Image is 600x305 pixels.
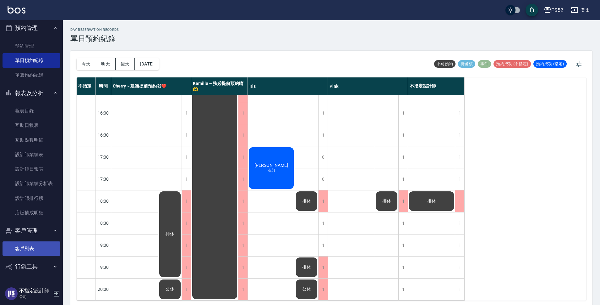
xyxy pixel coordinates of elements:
[455,124,464,146] div: 1
[8,6,25,14] img: Logo
[238,168,248,190] div: 1
[111,77,191,95] div: Cherry～建議提前預約哦❤️
[3,68,60,82] a: 單週預約紀錄
[318,124,328,146] div: 1
[238,102,248,124] div: 1
[455,279,464,300] div: 1
[238,146,248,168] div: 1
[533,61,567,67] span: 預約成功 (指定)
[182,279,191,300] div: 1
[95,124,111,146] div: 16:30
[182,168,191,190] div: 1
[426,198,437,204] span: 排休
[95,234,111,256] div: 19:00
[3,191,60,206] a: 設計師排行榜
[238,212,248,234] div: 1
[116,58,135,70] button: 後天
[191,77,248,95] div: Kamille～務必提前預約唷🫶
[95,256,111,278] div: 19:30
[3,104,60,118] a: 報表目錄
[328,77,408,95] div: Pink
[182,102,191,124] div: 1
[238,190,248,212] div: 1
[182,257,191,278] div: 1
[458,61,475,67] span: 待審核
[3,241,60,256] a: 客戶列表
[95,278,111,300] div: 20:00
[398,102,408,124] div: 1
[95,168,111,190] div: 17:30
[398,168,408,190] div: 1
[19,288,51,294] h5: 不指定設計師
[318,146,328,168] div: 0
[19,294,51,300] p: 公司
[398,234,408,256] div: 1
[318,257,328,278] div: 1
[95,212,111,234] div: 18:30
[494,61,531,67] span: 預約成功 (不指定)
[398,279,408,300] div: 1
[398,212,408,234] div: 1
[398,190,408,212] div: 1
[5,287,18,300] img: Person
[3,133,60,147] a: 互助點數明細
[77,77,95,95] div: 不指定
[3,206,60,220] a: 店販抽成明細
[95,102,111,124] div: 16:00
[455,168,464,190] div: 1
[182,124,191,146] div: 1
[3,223,60,239] button: 客戶管理
[3,147,60,162] a: 設計師業績表
[381,198,392,204] span: 排休
[182,234,191,256] div: 1
[526,4,538,16] button: save
[238,234,248,256] div: 1
[77,58,96,70] button: 今天
[3,53,60,68] a: 單日預約紀錄
[434,61,455,67] span: 不可預約
[3,85,60,101] button: 報表及分析
[253,163,289,168] span: [PERSON_NAME]
[3,118,60,133] a: 互助日報表
[398,124,408,146] div: 1
[568,4,592,16] button: 登出
[455,257,464,278] div: 1
[164,231,176,237] span: 排休
[135,58,159,70] button: [DATE]
[318,279,328,300] div: 1
[95,146,111,168] div: 17:00
[3,20,60,36] button: 預約管理
[301,264,312,270] span: 排休
[266,168,276,173] span: 洗剪
[455,146,464,168] div: 1
[238,279,248,300] div: 1
[96,58,116,70] button: 明天
[318,234,328,256] div: 1
[164,286,176,292] span: 公休
[455,212,464,234] div: 1
[318,168,328,190] div: 0
[248,77,328,95] div: Iris
[238,124,248,146] div: 1
[70,34,119,43] h3: 單日預約紀錄
[95,190,111,212] div: 18:00
[318,212,328,234] div: 1
[95,77,111,95] div: 時間
[3,39,60,53] a: 預約管理
[408,77,465,95] div: 不指定設計師
[318,190,328,212] div: 1
[3,176,60,191] a: 設計師業績分析表
[455,190,464,212] div: 1
[541,4,566,17] button: PS52
[182,212,191,234] div: 1
[551,6,563,14] div: PS52
[3,258,60,275] button: 行銷工具
[455,234,464,256] div: 1
[182,146,191,168] div: 1
[301,198,312,204] span: 排休
[301,286,312,292] span: 公休
[238,257,248,278] div: 1
[398,257,408,278] div: 1
[318,102,328,124] div: 1
[478,61,491,67] span: 事件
